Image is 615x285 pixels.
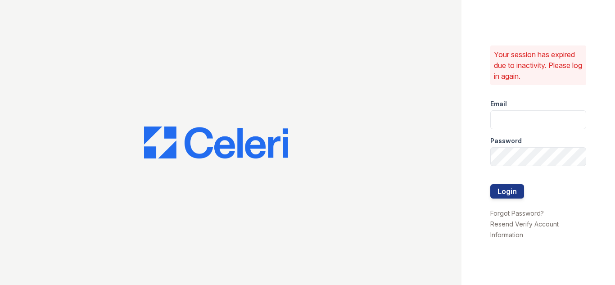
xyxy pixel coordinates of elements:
[490,209,544,217] a: Forgot Password?
[490,184,524,199] button: Login
[490,100,507,109] label: Email
[144,127,288,159] img: CE_Logo_Blue-a8612792a0a2168367f1c8372b55b34899dd931a85d93a1a3d3e32e68fde9ad4.png
[490,136,522,145] label: Password
[494,49,583,81] p: Your session has expired due to inactivity. Please log in again.
[490,220,559,239] a: Resend Verify Account Information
